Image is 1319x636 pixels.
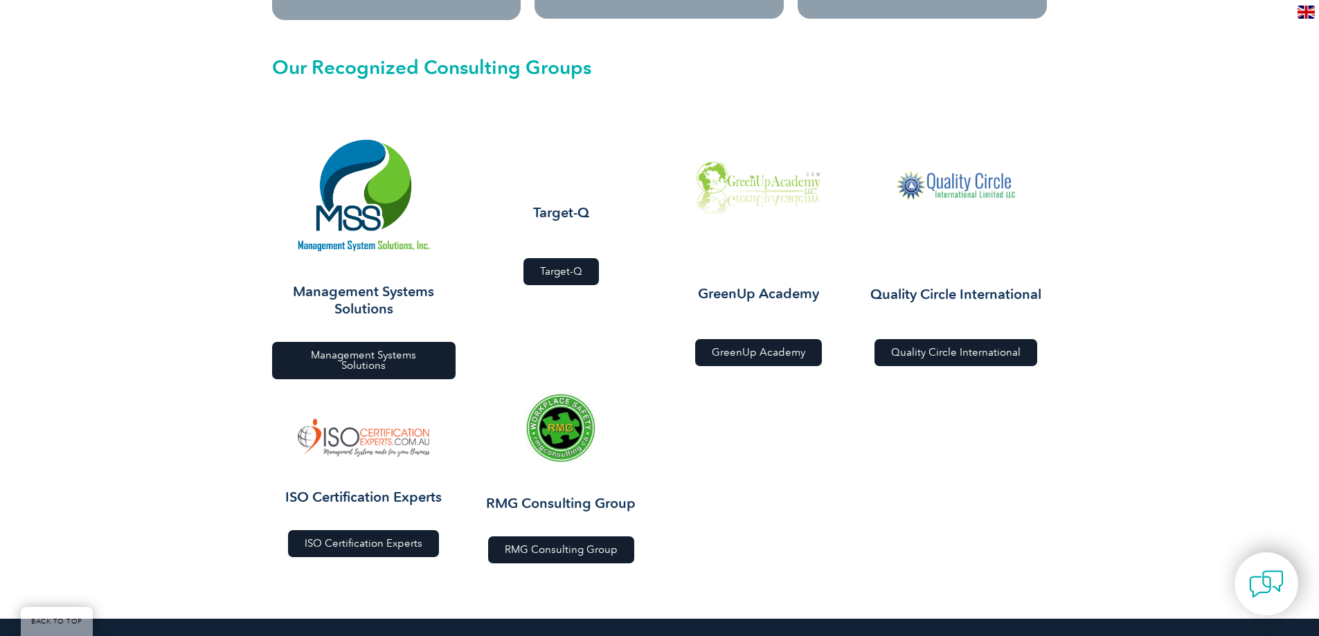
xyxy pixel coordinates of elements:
a: BACK TO TOP [21,607,93,636]
a: ISO Certification Experts [288,530,439,557]
span: ISO Certification Experts [305,538,422,549]
h3: RMG Consulting Group [469,495,653,512]
span: Quality Circle International [891,347,1021,358]
h3: Quality Circle International [864,286,1048,303]
img: contact-chat.png [1249,567,1284,601]
span: Management Systems Solutions [289,350,439,371]
h3: Management Systems Solutions [272,283,456,318]
h3: GreenUp Academy [667,285,850,302]
a: GreenUp Academy [695,339,822,366]
h2: Our Recognized Consulting Groups [272,57,1048,77]
span: GreenUp Academy [712,347,805,358]
a: RMG Consulting Group [488,536,634,563]
span: RMG Consulting Group [505,545,618,555]
span: Target-Q [540,266,582,277]
a: Management Systems Solutions [272,342,456,379]
h3: Target-Q [469,204,653,221]
a: Target-Q [523,258,599,285]
a: Quality Circle International [874,339,1037,366]
img: en [1298,6,1315,19]
h3: ISO Certification Experts [272,489,456,506]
